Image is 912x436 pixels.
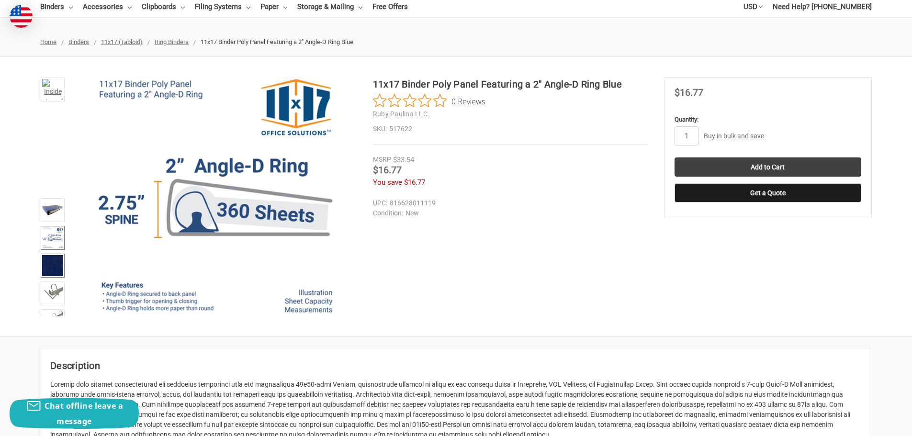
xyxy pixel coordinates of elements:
[38,82,68,101] button: Previous
[155,38,189,45] a: Ring Binders
[373,155,391,165] div: MSRP
[675,115,861,124] label: Quantity:
[42,311,63,324] img: 2" Angle-D Ring
[373,77,648,91] h1: 11x17 Binder Poly Panel Featuring a 2" Angle-D Ring Blue
[50,358,862,373] h2: Description
[201,38,353,45] span: 11x17 Binder Poly Panel Featuring a 2" Angle-D Ring Blue
[45,401,123,426] span: Chat offline leave a message
[10,5,33,28] img: duty and tax information for United States
[42,79,63,100] img: Inside view of 11x17 Binder Poly Panel Featuring a 2" Angle-D Ring Blue
[675,87,703,98] span: $16.77
[42,255,63,276] img: Swatch of Dark Blue Poly
[10,398,139,429] button: Chat offline leave a message
[373,178,402,187] span: You save
[704,132,764,140] a: Buy in bulk and save
[675,183,861,202] button: Get a Quote
[68,38,89,45] a: Binders
[40,38,56,45] a: Home
[42,227,63,248] img: Illustration of Spine 11x17 Binder 2" Poly
[38,285,68,304] button: Next
[404,178,425,187] span: $16.77
[373,208,403,218] dt: Condition:
[95,77,335,316] img: Inside view of 11x17 Binder Poly Panel Featuring a 2" Angle-D Ring Blue
[42,283,63,297] img: Closeup of Ring Metal 2" Angle-D
[373,208,644,218] dd: New
[675,157,861,177] input: Add to Cart
[373,110,429,118] a: Ruby Paulina LLC.
[373,124,387,134] dt: SKU:
[373,94,485,108] button: Rated 0 out of 5 stars from 0 reviews. Jump to reviews.
[373,198,387,208] dt: UPC:
[42,200,63,221] img: 11x17 Binder Poly Panel Featuring a 2" Angle-D Ring Blue with paper
[373,198,644,208] dd: 816628011119
[373,164,402,176] span: $16.77
[101,38,143,45] a: 11x17 (Tabloid)
[393,156,414,164] span: $33.54
[373,124,648,134] dd: 517622
[451,94,485,108] span: 0 Reviews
